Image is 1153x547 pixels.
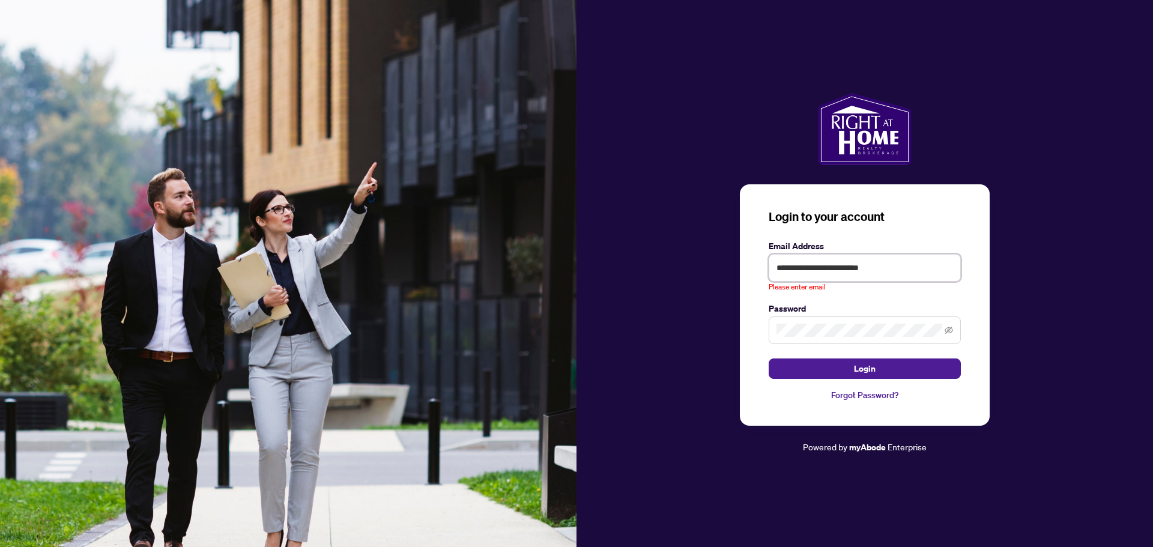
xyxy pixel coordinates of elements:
span: Powered by [803,441,847,452]
label: Password [769,302,961,315]
label: Email Address [769,240,961,253]
span: Login [854,359,876,378]
a: myAbode [849,441,886,454]
img: ma-logo [818,93,911,165]
span: Please enter email [769,282,826,293]
span: Enterprise [888,441,927,452]
a: Forgot Password? [769,388,961,402]
button: Login [769,358,961,379]
h3: Login to your account [769,208,961,225]
span: eye-invisible [945,326,953,334]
